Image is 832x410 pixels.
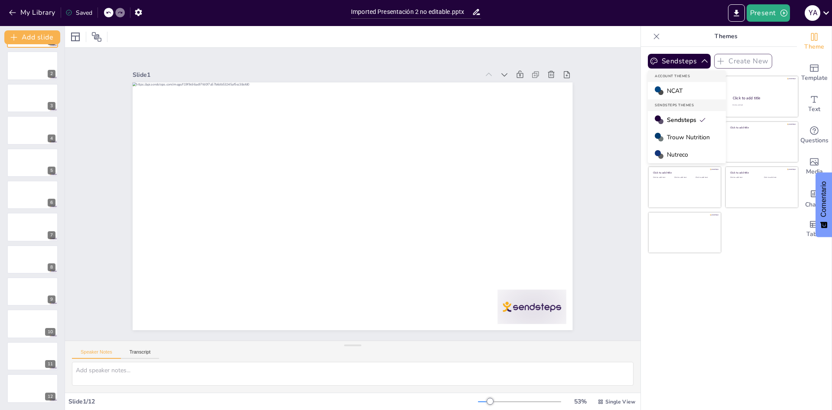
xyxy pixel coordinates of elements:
span: Theme [804,42,824,52]
button: Delete Slide [45,183,55,194]
button: Transcript [121,349,159,359]
div: Add charts and graphs [797,182,832,213]
button: Comentarios - Mostrar encuesta [816,173,832,237]
button: Delete Slide [45,151,55,161]
div: Click to add title [730,171,792,174]
span: Single View [605,398,635,405]
button: Duplicate Slide [33,54,43,64]
div: 53 % [570,397,591,406]
button: Delete Slide [45,344,55,355]
div: https://cdn.sendsteps.com/images/logo/sendsteps_logo_white.pnghttps://cdn.sendsteps.com/images/lo... [7,84,58,112]
div: https://cdn.sendsteps.com/images/logo/sendsteps_logo_white.pnghttps://cdn.sendsteps.com/images/lo... [7,180,58,209]
button: Duplicate Slide [33,377,43,387]
span: Table [806,230,822,239]
div: 5 [48,167,55,174]
div: https://cdn.sendsteps.com/images/logo/sendsteps_logo_white.pnghttps://cdn.sendsteps.com/images/lo... [7,51,58,80]
span: Template [801,73,828,83]
div: https://cdn.sendsteps.com/images/logo/sendsteps_logo_white.pnghttps://cdn.sendsteps.com/images/lo... [7,213,58,241]
div: Click to add title [733,95,790,101]
div: Click to add text [730,177,757,179]
button: Delete Slide [45,118,55,129]
div: Click to add text [732,104,790,106]
div: Add images, graphics, shapes or video [797,151,832,182]
button: Duplicate Slide [33,344,43,355]
button: Delete Slide [45,86,55,97]
button: Duplicate Slide [33,280,43,290]
button: Delete Slide [45,312,55,322]
div: Add a table [797,213,832,245]
span: Position [91,32,102,42]
div: 9 [48,295,55,303]
font: Comentario [820,181,827,217]
button: Export to PowerPoint [728,4,745,22]
button: Duplicate Slide [33,215,43,226]
div: Click to add title [730,125,792,129]
div: 2 [48,70,55,78]
div: Click to add text [674,177,694,179]
button: My Library [6,6,59,20]
span: Sendsteps [667,116,706,124]
button: Present [747,4,790,22]
div: Sendsteps Themes [648,99,726,111]
div: Slide 1 [133,71,479,79]
span: NCAT [667,87,682,95]
button: Duplicate Slide [33,183,43,194]
div: 8 [7,245,58,274]
div: Add text boxes [797,89,832,120]
button: Delete Slide [45,377,55,387]
div: Layout [68,30,82,44]
div: 10 [45,328,55,336]
div: Saved [65,9,92,17]
button: Create New [714,54,772,69]
div: Get real-time input from your audience [797,120,832,151]
div: 12 [45,393,55,400]
span: Nutreco [667,151,688,159]
div: 9 [7,277,58,306]
div: Click to add text [764,177,791,179]
div: 10 [7,309,58,338]
button: Delete Slide [45,248,55,258]
button: Delete Slide [45,54,55,64]
button: Duplicate Slide [33,151,43,161]
div: Slide 1 / 12 [68,397,478,406]
button: Duplicate Slide [33,118,43,129]
div: 3 [48,102,55,110]
div: Change the overall theme [797,26,832,57]
div: 7 [48,231,55,239]
button: Duplicate Slide [33,86,43,97]
div: Add ready made slides [797,57,832,89]
div: 11 [7,342,58,371]
button: Delete Slide [45,280,55,290]
span: Text [808,105,820,114]
span: Trouw Nutrition [667,133,710,141]
div: Click to add text [653,177,673,179]
div: 12 [7,374,58,403]
button: Speaker Notes [72,349,121,359]
div: Click to add title [653,171,715,174]
div: 4 [48,134,55,142]
div: https://cdn.sendsteps.com/images/logo/sendsteps_logo_white.pnghttps://cdn.sendsteps.com/images/lo... [7,148,58,177]
div: Click to add text [695,177,715,179]
button: Delete Slide [45,215,55,226]
div: 8 [48,263,55,271]
button: Add slide [4,30,60,44]
div: 6 [48,199,55,207]
span: Questions [800,136,829,145]
span: Media [806,167,823,177]
p: Themes [663,26,788,47]
div: https://cdn.sendsteps.com/images/logo/sendsteps_logo_white.pnghttps://cdn.sendsteps.com/images/lo... [7,116,58,144]
input: Insert title [351,6,472,18]
div: Y A [805,5,820,21]
div: Account Themes [648,70,726,82]
button: Sendsteps [648,54,711,69]
button: Duplicate Slide [33,312,43,322]
button: Y A [805,4,820,22]
button: Duplicate Slide [33,248,43,258]
span: Charts [805,200,823,210]
div: 11 [45,360,55,368]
